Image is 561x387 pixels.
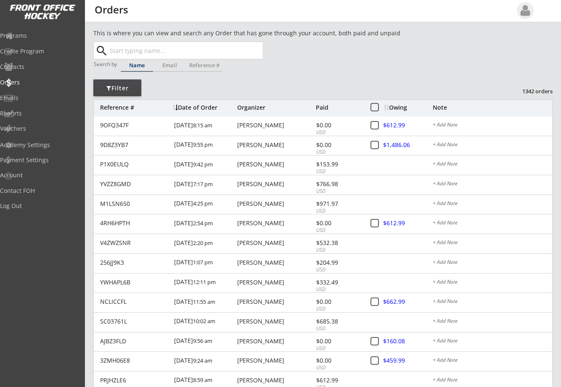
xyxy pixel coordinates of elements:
div: USD [316,364,361,371]
font: 8:15 am [193,121,212,129]
div: USD [316,325,361,332]
div: Filter [93,84,141,92]
font: 4:25 pm [193,200,213,207]
div: + Add Note [433,338,552,345]
div: $612.99 [383,220,432,226]
div: USD [316,149,361,156]
div: [PERSON_NAME] [237,358,314,363]
div: 256JJ9K3 [100,260,169,266]
div: $0.00 [316,338,361,344]
div: [DATE] [174,214,235,233]
div: Reference # [186,63,222,68]
div: + Add Note [433,377,552,384]
div: [DATE] [174,274,235,292]
div: Name [121,63,153,68]
div: USD [316,305,361,313]
font: 9:24 am [193,357,212,364]
font: 2:20 pm [193,239,213,247]
font: 1:07 pm [193,258,213,266]
font: 12:11 pm [193,278,216,286]
div: This is where you can view and search any Order that has gone through your account, both paid and... [93,29,448,37]
div: Email [153,63,186,68]
div: 1342 orders [509,87,553,95]
font: 2:54 pm [193,219,213,227]
div: + Add Note [433,279,552,286]
div: YWHAPL6B [100,279,169,285]
font: 7:17 pm [193,180,213,188]
div: $612.99 [383,122,432,128]
div: [PERSON_NAME] [237,377,314,383]
div: [PERSON_NAME] [237,122,314,128]
div: Organizer [237,105,314,111]
div: + Add Note [433,181,552,188]
div: Reference # [100,105,169,111]
div: $0.00 [316,220,361,226]
input: Start typing name... [108,42,263,59]
div: USD [316,266,361,274]
div: 3ZMH06E8 [100,358,169,363]
div: 9OFQ347F [100,122,169,128]
div: [PERSON_NAME] [237,220,314,226]
div: $0.00 [316,299,361,305]
div: 9D8Z3YB7 [100,142,169,148]
div: $0.00 [316,358,361,363]
div: + Add Note [433,358,552,364]
div: USD [316,286,361,293]
div: [DATE] [174,155,235,174]
div: [DATE] [174,116,235,135]
div: [PERSON_NAME] [237,260,314,266]
div: M1LSN650 [100,201,169,207]
div: [PERSON_NAME] [237,181,314,187]
div: $766.98 [316,181,361,187]
div: $662.99 [383,299,432,305]
div: AJBZ3FLD [100,338,169,344]
div: [PERSON_NAME] [237,338,314,344]
div: Paid [316,105,361,111]
div: + Add Note [433,319,552,325]
div: [DATE] [174,175,235,194]
div: $685.38 [316,319,361,324]
div: P1X0EULQ [100,161,169,167]
div: [PERSON_NAME] [237,299,314,305]
font: 9:56 am [193,337,212,345]
div: $0.00 [316,122,361,128]
div: $532.38 [316,240,361,246]
div: [PERSON_NAME] [237,240,314,246]
div: + Add Note [433,240,552,247]
div: USD [316,168,361,175]
div: + Add Note [433,299,552,305]
div: $0.00 [316,142,361,148]
div: V4ZWZSNR [100,240,169,246]
div: [DATE] [174,234,235,253]
div: $459.99 [383,358,432,363]
div: Owing [384,105,432,111]
div: + Add Note [433,122,552,129]
div: YVZZ8GMD [100,181,169,187]
font: 10:02 am [193,317,215,325]
button: search [95,44,108,58]
div: $332.49 [316,279,361,285]
div: [PERSON_NAME] [237,142,314,148]
div: [DATE] [174,254,235,273]
div: + Add Note [433,142,552,149]
div: NCLICCFL [100,299,169,305]
div: $153.99 [316,161,361,167]
div: + Add Note [433,260,552,266]
div: $1,486.06 [383,142,432,148]
div: USD [316,247,361,254]
div: [PERSON_NAME] [237,279,314,285]
div: [DATE] [174,313,235,332]
div: [DATE] [174,352,235,371]
div: USD [316,227,361,234]
div: [PERSON_NAME] [237,319,314,324]
div: USD [316,208,361,215]
div: PRJHZLE6 [100,377,169,383]
div: [PERSON_NAME] [237,201,314,207]
div: SC03761L [100,319,169,324]
div: 4RH6HPTH [100,220,169,226]
div: [PERSON_NAME] [237,161,314,167]
font: 8:59 am [193,376,212,384]
div: $612.99 [316,377,361,383]
div: USD [316,345,361,352]
div: Note [433,105,552,111]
